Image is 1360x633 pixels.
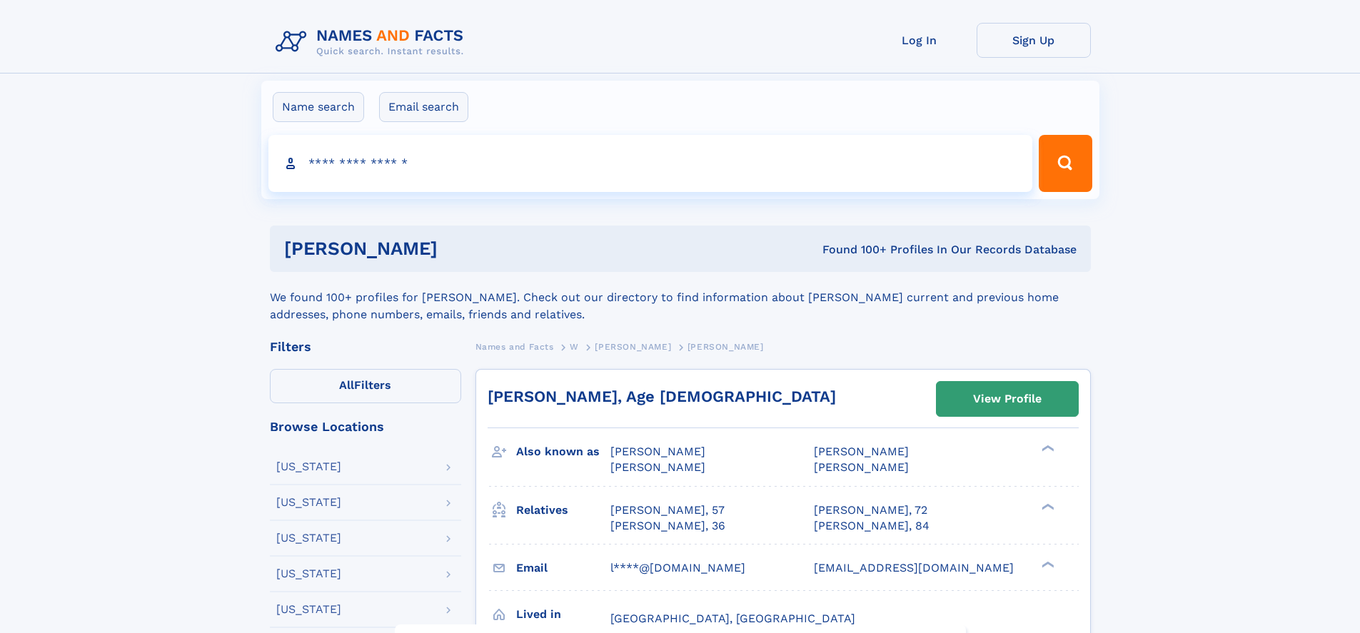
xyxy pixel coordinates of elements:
a: Log In [862,23,977,58]
button: Search Button [1039,135,1092,192]
div: [US_STATE] [276,532,341,544]
div: [US_STATE] [276,568,341,579]
span: [EMAIL_ADDRESS][DOMAIN_NAME] [814,561,1014,574]
div: ❯ [1038,444,1055,453]
span: [PERSON_NAME] [814,445,909,458]
a: [PERSON_NAME], 36 [610,518,725,534]
a: [PERSON_NAME], 84 [814,518,930,534]
h3: Email [516,556,610,580]
h3: Also known as [516,440,610,464]
span: [PERSON_NAME] [610,445,705,458]
label: Email search [379,92,468,122]
img: Logo Names and Facts [270,23,475,61]
a: Sign Up [977,23,1091,58]
input: search input [268,135,1033,192]
div: Browse Locations [270,420,461,433]
a: View Profile [937,382,1078,416]
div: ❯ [1038,502,1055,511]
a: [PERSON_NAME], 72 [814,502,927,518]
a: Names and Facts [475,338,554,355]
h1: [PERSON_NAME] [284,240,630,258]
div: [US_STATE] [276,461,341,472]
span: W [570,342,579,352]
span: [PERSON_NAME] [610,460,705,474]
div: We found 100+ profiles for [PERSON_NAME]. Check out our directory to find information about [PERS... [270,272,1091,323]
label: Filters [270,369,461,403]
div: Found 100+ Profiles In Our Records Database [630,242,1077,258]
span: [PERSON_NAME] [814,460,909,474]
span: [PERSON_NAME] [595,342,671,352]
span: All [339,378,354,392]
span: [PERSON_NAME] [687,342,764,352]
div: View Profile [973,383,1042,415]
div: Filters [270,340,461,353]
h3: Lived in [516,602,610,627]
div: [US_STATE] [276,497,341,508]
a: [PERSON_NAME], 57 [610,502,725,518]
a: [PERSON_NAME], Age [DEMOGRAPHIC_DATA] [488,388,836,405]
div: [US_STATE] [276,604,341,615]
h3: Relatives [516,498,610,522]
div: ❯ [1038,559,1055,569]
span: [GEOGRAPHIC_DATA], [GEOGRAPHIC_DATA] [610,612,855,625]
a: W [570,338,579,355]
label: Name search [273,92,364,122]
a: [PERSON_NAME] [595,338,671,355]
